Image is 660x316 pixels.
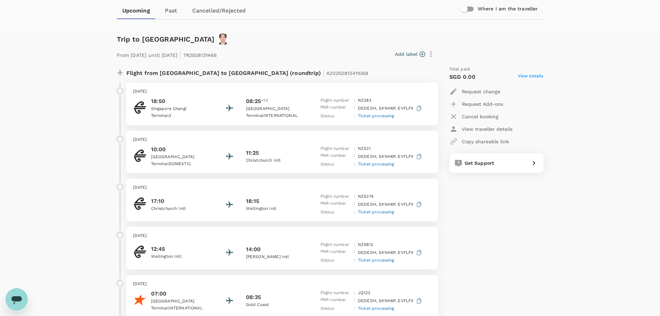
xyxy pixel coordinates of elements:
p: : [354,145,355,152]
p: [PERSON_NAME] Intl [246,254,308,261]
p: PNR number [320,104,351,113]
p: : [354,193,355,200]
p: Wellington Intl [151,253,213,260]
button: Request Add-ons [449,98,503,110]
p: Status [320,161,351,168]
p: : [354,113,355,120]
p: : [354,161,355,168]
p: Flight number [320,193,351,200]
p: DEDEDH, SKNH6P, EVFLFX [358,152,423,161]
p: [DATE] [133,136,431,143]
p: : [354,290,355,297]
span: Get Support [465,160,494,166]
span: Ticket processing [358,162,394,166]
p: [GEOGRAPHIC_DATA] [246,105,308,112]
p: PNR number [320,248,351,257]
p: : [354,200,355,209]
p: Status [320,209,351,216]
p: [GEOGRAPHIC_DATA] [151,298,213,305]
span: +1d [261,97,268,105]
p: Singapore Changi [151,105,213,112]
p: Request Add-ons [462,101,503,108]
p: Terminal INTERNATIONAL [246,112,308,119]
p: NZ 283 [358,97,371,104]
button: Add label [395,51,425,58]
span: Ticket processing [358,306,394,311]
p: From [DATE] until [DATE] TR2508131466 [117,48,217,60]
p: Flight number [320,241,351,248]
span: | [323,68,325,78]
p: 18:50 [151,97,213,105]
p: Terminal DOMESTIC [151,161,213,168]
img: Air New Zealand [133,149,147,163]
img: Air New Zealand [133,245,147,259]
p: [DATE] [133,88,431,95]
p: 10:00 [151,145,213,154]
button: View traveller details [449,123,512,135]
p: Christchurch Intl [151,205,213,212]
p: Status [320,113,351,120]
p: DEDEDH, SKNH6P, EVFLFX [358,297,423,305]
p: : [354,248,355,257]
p: : [354,104,355,113]
p: 17:10 [151,197,213,205]
p: [GEOGRAPHIC_DATA] [151,154,213,161]
p: [DATE] [133,184,431,191]
span: Ticket processing [358,113,394,118]
p: Gold Coast [246,301,308,308]
a: Upcoming [117,2,156,19]
p: NZ 5812 [358,241,373,248]
h6: Trip to [GEOGRAPHIC_DATA] [117,34,215,45]
p: Status [320,257,351,264]
p: : [354,305,355,312]
p: Status [320,305,351,312]
p: Copy shareable link [462,138,509,145]
button: Copy shareable link [449,135,509,148]
p: DEDEDH, SKNH6P, EVFLFX [358,248,423,257]
p: : [354,297,355,305]
p: JQ 132 [358,290,370,297]
a: Cancelled/Rejected [187,2,252,19]
p: [DATE] [133,232,431,239]
span: A20250813411068 [326,70,368,76]
p: Flight number [320,290,351,297]
p: 18:15 [246,197,259,205]
p: Cancel booking [462,113,499,120]
p: Wellington Intl [246,205,308,212]
p: Christchurch Intl [246,157,308,164]
img: avatar-67ef3868951fe.jpeg [217,34,229,45]
iframe: Button to launch messaging window [6,288,28,310]
p: 07:00 [151,290,213,298]
p: Flight from [GEOGRAPHIC_DATA] to [GEOGRAPHIC_DATA] (roundtrip) [126,66,369,78]
a: Past [156,2,187,19]
p: 14:00 [246,245,261,254]
img: Air New Zealand [133,197,147,211]
span: Ticket processing [358,210,394,214]
p: : [354,209,355,216]
p: : [354,241,355,248]
p: 08:25 [246,97,261,105]
span: Total paid [449,66,470,73]
p: [DATE] [133,281,431,288]
p: 11:25 [246,149,259,157]
p: NZ 531 [358,145,371,152]
p: : [354,97,355,104]
p: 12:45 [151,245,213,253]
p: Flight number [320,145,351,152]
p: NZ 5374 [358,193,373,200]
img: Air New Zealand [133,101,147,114]
p: Terminal INTERNATIONAL [151,305,213,312]
p: View traveller details [462,126,512,133]
span: | [179,50,181,60]
p: Request change [462,88,500,95]
img: Jetstar [133,293,147,307]
p: 08:35 [246,293,261,301]
p: DEDEDH, SKNH6P, EVFLFX [358,104,423,113]
button: Cancel booking [449,110,499,123]
p: PNR number [320,297,351,305]
span: Ticket processing [358,258,394,263]
p: : [354,257,355,264]
p: SGD 0.00 [449,73,475,81]
p: PNR number [320,152,351,161]
p: Terminal 3 [151,112,213,119]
